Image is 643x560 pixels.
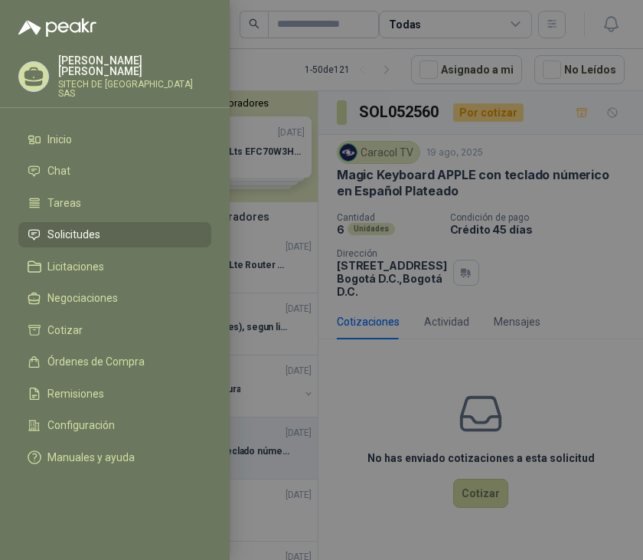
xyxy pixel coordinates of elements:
span: Chat [47,165,70,177]
span: Manuales y ayuda [47,451,135,463]
a: Negociaciones [18,286,211,312]
a: Chat [18,159,211,185]
a: Inicio [18,126,211,152]
span: Inicio [47,133,72,146]
a: Manuales y ayuda [18,444,211,470]
a: Tareas [18,190,211,216]
span: Remisiones [47,388,104,400]
span: Cotizar [47,324,83,336]
span: Configuración [47,419,115,431]
span: Tareas [47,197,81,209]
img: Logo peakr [18,18,96,37]
a: Cotizar [18,317,211,343]
p: [PERSON_NAME] [PERSON_NAME] [58,55,211,77]
p: SITECH DE [GEOGRAPHIC_DATA] SAS [58,80,211,98]
a: Solicitudes [18,222,211,248]
a: Órdenes de Compra [18,349,211,375]
a: Configuración [18,413,211,439]
a: Remisiones [18,381,211,407]
span: Órdenes de Compra [47,355,145,368]
span: Solicitudes [47,228,100,241]
span: Licitaciones [47,260,104,273]
a: Licitaciones [18,254,211,280]
span: Negociaciones [47,292,118,304]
